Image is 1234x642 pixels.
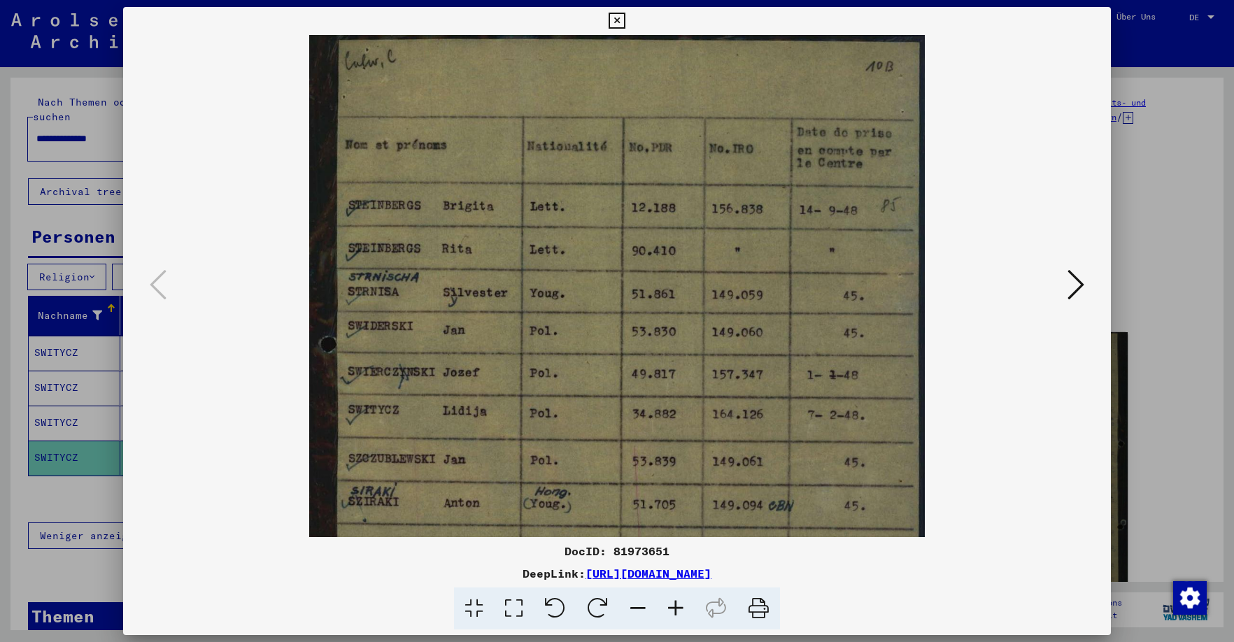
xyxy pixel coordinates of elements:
div: DeepLink: [123,565,1110,582]
div: Zustimmung ändern [1172,580,1206,614]
a: [URL][DOMAIN_NAME] [586,566,711,580]
img: Zustimmung ändern [1173,581,1207,615]
div: DocID: 81973651 [123,543,1110,559]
